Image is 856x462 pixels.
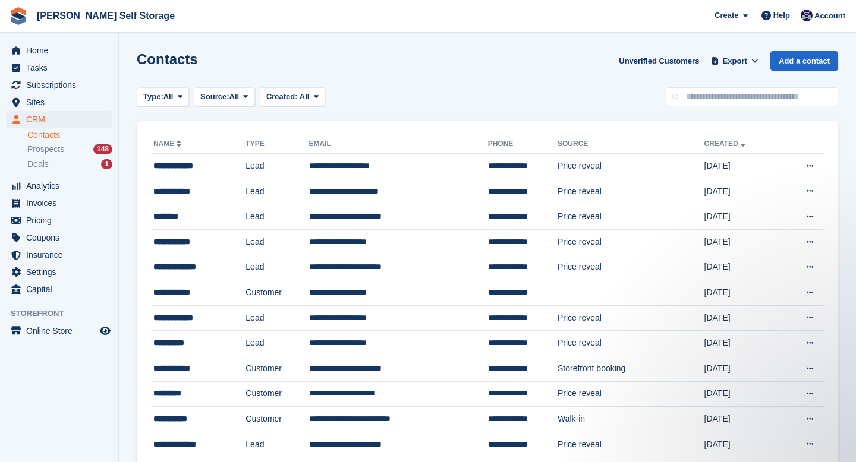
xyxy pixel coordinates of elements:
[246,407,309,432] td: Customer
[704,229,781,255] td: [DATE]
[246,229,309,255] td: Lead
[26,322,97,339] span: Online Store
[6,178,112,194] a: menu
[26,77,97,93] span: Subscriptions
[26,59,97,76] span: Tasks
[614,51,704,71] a: Unverified Customers
[11,308,118,319] span: Storefront
[101,159,112,169] div: 1
[558,305,704,331] td: Price reveal
[558,381,704,407] td: Price reveal
[723,55,747,67] span: Export
[266,92,298,101] span: Created:
[6,94,112,110] a: menu
[27,129,112,141] a: Contacts
[143,91,163,103] span: Type:
[814,10,845,22] span: Account
[27,143,112,156] a: Prospects 148
[246,305,309,331] td: Lead
[137,51,198,67] h1: Contacts
[246,135,309,154] th: Type
[229,91,240,103] span: All
[10,7,27,25] img: stora-icon-8386f47178a22dfd0bd8f6a31ec36ba5ce8667c1dd55bd0f319d3a0aa187defe.svg
[6,77,112,93] a: menu
[26,42,97,59] span: Home
[558,331,704,356] td: Price reveal
[246,331,309,356] td: Lead
[6,229,112,246] a: menu
[6,212,112,229] a: menu
[558,179,704,204] td: Price reveal
[6,59,112,76] a: menu
[704,280,781,306] td: [DATE]
[246,255,309,280] td: Lead
[32,6,180,26] a: [PERSON_NAME] Self Storage
[704,432,781,457] td: [DATE]
[300,92,310,101] span: All
[6,111,112,128] a: menu
[309,135,488,154] th: Email
[558,204,704,230] td: Price reveal
[6,195,112,211] a: menu
[6,281,112,298] a: menu
[260,87,325,107] button: Created: All
[246,204,309,230] td: Lead
[801,10,813,21] img: Matthew Jones
[6,246,112,263] a: menu
[98,324,112,338] a: Preview store
[709,51,761,71] button: Export
[488,135,558,154] th: Phone
[704,356,781,381] td: [DATE]
[715,10,738,21] span: Create
[27,158,112,170] a: Deals 1
[704,255,781,280] td: [DATE]
[26,195,97,211] span: Invoices
[704,154,781,179] td: [DATE]
[558,432,704,457] td: Price reveal
[26,229,97,246] span: Coupons
[246,356,309,381] td: Customer
[6,264,112,280] a: menu
[26,281,97,298] span: Capital
[6,42,112,59] a: menu
[246,432,309,457] td: Lead
[200,91,229,103] span: Source:
[558,255,704,280] td: Price reveal
[558,135,704,154] th: Source
[26,178,97,194] span: Analytics
[773,10,790,21] span: Help
[704,407,781,432] td: [DATE]
[26,111,97,128] span: CRM
[558,356,704,381] td: Storefront booking
[246,154,309,179] td: Lead
[27,159,49,170] span: Deals
[26,212,97,229] span: Pricing
[704,381,781,407] td: [DATE]
[704,179,781,204] td: [DATE]
[246,280,309,306] td: Customer
[93,144,112,154] div: 148
[163,91,174,103] span: All
[558,407,704,432] td: Walk-in
[26,246,97,263] span: Insurance
[246,381,309,407] td: Customer
[6,322,112,339] a: menu
[704,305,781,331] td: [DATE]
[558,229,704,255] td: Price reveal
[27,144,64,155] span: Prospects
[26,94,97,110] span: Sites
[558,154,704,179] td: Price reveal
[704,204,781,230] td: [DATE]
[770,51,838,71] a: Add a contact
[26,264,97,280] span: Settings
[194,87,255,107] button: Source: All
[704,331,781,356] td: [DATE]
[246,179,309,204] td: Lead
[704,140,748,148] a: Created
[137,87,189,107] button: Type: All
[153,140,184,148] a: Name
